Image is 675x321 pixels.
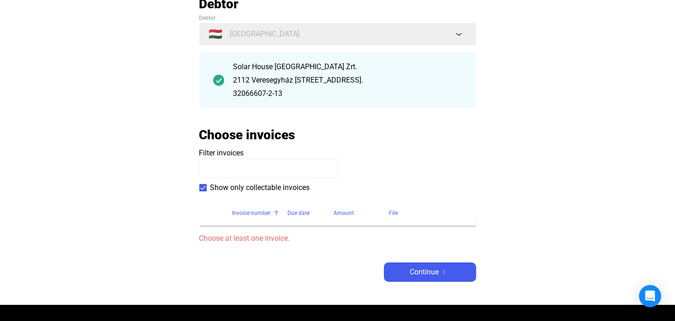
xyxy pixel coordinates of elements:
h2: Choose invoices [199,127,295,143]
div: Amount [334,208,389,219]
span: Continue [410,267,439,278]
div: Invoice number [233,208,271,219]
span: Choose at least one invoice. [199,233,476,244]
div: Open Intercom Messenger [639,285,661,307]
div: Due date [288,208,334,219]
img: checkmark-darker-green-circle [213,75,224,86]
span: Show only collectable invoices [210,182,310,193]
span: Debtor [199,15,216,21]
div: Solar House [GEOGRAPHIC_DATA] Zrt. [233,61,462,72]
div: Due date [288,208,310,219]
img: arrow-right-white [439,270,450,274]
div: File [389,208,465,219]
span: [GEOGRAPHIC_DATA] [230,29,300,40]
div: Invoice number [233,208,288,219]
div: Amount [334,208,354,219]
div: File [389,208,398,219]
button: Continuearrow-right-white [384,262,476,282]
div: 2112 Veresegyház [STREET_ADDRESS]. [233,75,462,86]
span: Filter invoices [199,149,244,157]
span: 🇭🇺 [209,29,223,40]
div: 32066607-2-13 [233,88,462,99]
button: 🇭🇺[GEOGRAPHIC_DATA] [199,23,476,45]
